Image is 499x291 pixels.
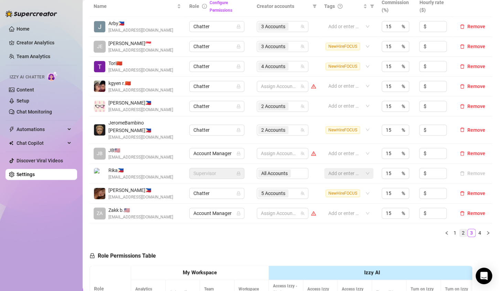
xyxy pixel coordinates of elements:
a: Team Analytics [17,54,50,59]
span: lock [236,128,241,132]
span: filter [370,4,374,8]
span: left [445,231,449,235]
a: Chat Monitoring [17,109,52,115]
span: team [300,24,305,29]
span: JeromeBambino [PERSON_NAME] 🇵🇭 [108,119,181,134]
span: Chatter [193,188,240,198]
span: Account Manager [193,208,240,218]
a: Settings [17,172,35,177]
span: Chatter [193,81,240,91]
span: team [300,191,305,195]
span: lock [236,171,241,175]
img: Alexandra Latorre [94,100,105,112]
button: Remove [457,169,488,177]
span: [EMAIL_ADDRESS][DOMAIN_NAME] [108,214,173,220]
span: Remove [467,211,485,216]
span: team [300,128,305,132]
img: Tori [94,61,105,72]
span: Tags [324,2,335,10]
span: lock [236,24,241,29]
span: Creator accounts [257,2,310,10]
span: lock [236,64,241,68]
span: Tori 🇨🇳 [108,60,173,67]
button: Remove [457,189,488,197]
a: 1 [451,229,459,237]
span: [EMAIL_ADDRESS][DOMAIN_NAME] [108,107,173,113]
span: Account Manager [193,148,240,159]
img: Arby [94,21,105,32]
span: filter [311,1,318,11]
span: JB [97,150,103,157]
span: delete [460,104,465,109]
span: 5 Accounts [261,190,285,197]
button: Remove [457,149,488,158]
span: [PERSON_NAME] 🇵🇭 [108,186,173,194]
span: thunderbolt [9,127,14,132]
strong: My Workspace [183,269,217,276]
span: lock [236,191,241,195]
span: 3 Accounts [258,22,288,31]
span: 4 Accounts [261,63,285,70]
span: team [300,84,305,88]
span: team [300,151,305,155]
span: Chatter [193,21,240,32]
span: [PERSON_NAME] 🇵🇭 [108,99,173,107]
span: JB 🇺🇸 [108,147,173,154]
span: warning [311,211,316,216]
span: Chatter [193,101,240,111]
span: [PERSON_NAME] 🇸🇬 [108,40,173,47]
span: delete [460,44,465,49]
span: lock [236,84,241,88]
span: Automations [17,124,65,135]
span: delete [460,24,465,29]
span: lock [236,104,241,108]
span: [EMAIL_ADDRESS][DOMAIN_NAME] [108,87,173,94]
button: Remove [457,102,488,110]
button: Remove [457,62,488,71]
span: 4 Accounts [258,62,288,71]
li: 4 [476,229,484,237]
button: Remove [457,22,488,31]
span: 3 Accounts [258,42,288,51]
span: team [300,44,305,48]
img: logo-BBDzfeDw.svg [6,10,57,17]
span: lock [89,253,95,258]
li: Next Page [484,229,492,237]
span: Remove [467,44,485,49]
span: warning [311,151,316,156]
span: info-circle [202,4,207,9]
img: Chat Copilot [9,141,13,145]
span: lock [236,151,241,155]
span: NewHireFOCUS [326,63,360,70]
span: Arby 🇵🇭 [108,20,173,27]
a: Discover Viral Videos [17,158,63,163]
span: delete [460,211,465,216]
span: filter [369,1,375,11]
span: 2 Accounts [261,103,285,110]
span: NewHireFOCUS [326,190,360,197]
button: Remove [457,82,488,90]
span: question-circle [338,4,342,9]
span: [EMAIL_ADDRESS][DOMAIN_NAME] [108,174,173,181]
span: NewHireFOCUS [326,43,360,50]
span: Remove [467,151,485,156]
span: 2 Accounts [258,102,288,110]
span: team [300,64,305,68]
div: Open Intercom Messenger [476,268,492,284]
button: Remove [457,42,488,51]
span: lock [236,211,241,215]
button: Remove [457,126,488,134]
span: [EMAIL_ADDRESS][DOMAIN_NAME] [108,67,173,74]
span: [EMAIL_ADDRESS][DOMAIN_NAME] [108,47,173,54]
span: [EMAIL_ADDRESS][DOMAIN_NAME] [108,134,181,141]
span: Chatter [193,41,240,52]
span: delete [460,151,465,156]
a: 3 [468,229,475,237]
button: Remove [457,209,488,217]
span: filter [312,4,317,8]
img: kgyen ramirez [94,80,105,92]
span: 5 Accounts [258,189,288,197]
a: Home [17,26,30,32]
span: delete [460,191,465,196]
